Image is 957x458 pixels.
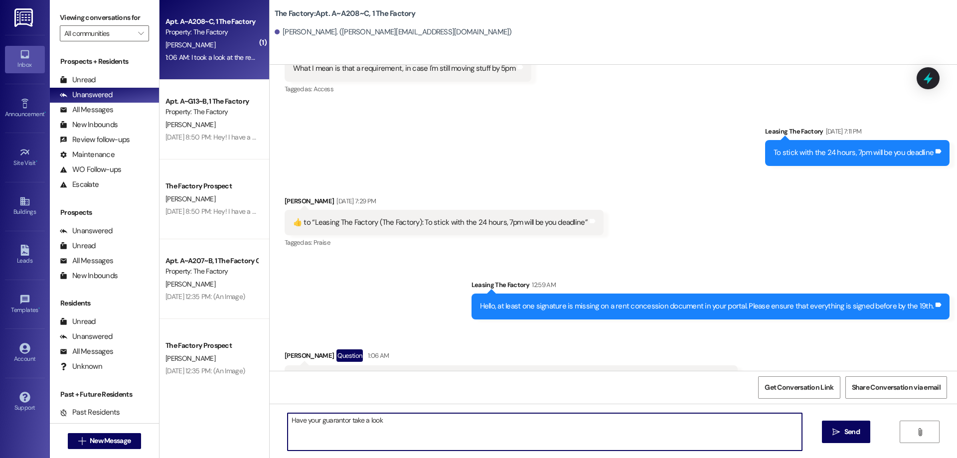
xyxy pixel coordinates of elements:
div: Prospects [50,207,159,218]
div: Past Residents [60,407,120,418]
span: [PERSON_NAME] [165,354,215,363]
div: Property: The Factory [165,266,258,277]
a: Inbox [5,46,45,73]
div: Tagged as: [285,235,604,250]
div: Property: The Factory [165,107,258,117]
b: The Factory: Apt. A~A208~C, 1 The Factory [275,8,415,19]
span: Share Conversation via email [852,382,941,393]
div: WO Follow-ups [60,164,121,175]
div: Apt. A~A208~C, 1 The Factory [165,16,258,27]
div: [DATE] 8:50 PM: Hey! I have a question, according to the email sent out [DATE], move out inspecti... [165,207,840,216]
div: Residents [50,298,159,308]
div: [PERSON_NAME]. ([PERSON_NAME][EMAIL_ADDRESS][DOMAIN_NAME]) [275,27,512,37]
span: • [44,109,46,116]
input: All communities [64,25,133,41]
div: Unanswered [60,226,113,236]
div: Unanswered [60,331,113,342]
div: The Factory Prospect [165,181,258,191]
span: [PERSON_NAME] [165,120,215,129]
div: [PERSON_NAME] [285,349,738,365]
i:  [916,428,924,436]
a: Leads [5,242,45,269]
div: Tagged as: [285,82,531,96]
textarea: Have your guarantor take a look [288,413,802,451]
div: ​👍​ to “ Leasing The Factory (The Factory): To stick with the 24 hours, 7pm will be you deadline ” [293,217,588,228]
span: Praise [314,238,330,247]
i:  [138,29,144,37]
div: Apt. A~G13~B, 1 The Factory [165,96,258,107]
div: Unread [60,316,96,327]
a: Templates • [5,291,45,318]
span: Access [314,85,333,93]
div: All Messages [60,346,113,357]
span: Send [844,427,860,437]
div: [DATE] 8:50 PM: Hey! I have a question, according to the email sent out [DATE], move out inspecti... [165,133,840,142]
div: Unanswered [60,90,113,100]
a: Buildings [5,193,45,220]
span: • [36,158,37,165]
label: Viewing conversations for [60,10,149,25]
a: Site Visit • [5,144,45,171]
div: Question [336,349,363,362]
button: New Message [68,433,142,449]
button: Share Conversation via email [845,376,947,399]
div: Escalate [60,179,99,190]
div: Leasing The Factory [765,126,950,140]
i:  [832,428,840,436]
div: Leasing The Factory [472,280,950,294]
div: Review follow-ups [60,135,130,145]
div: Unread [60,241,96,251]
div: [DATE] 7:11 PM [823,126,862,137]
div: [DATE] 12:35 PM: (An Image) [165,366,245,375]
span: New Message [90,436,131,446]
div: Maintenance [60,150,115,160]
a: Support [5,389,45,416]
div: Past + Future Residents [50,389,159,400]
span: • [38,305,40,312]
div: All Messages [60,105,113,115]
div: Property: The Factory [165,27,258,37]
div: 12:59 AM [529,280,556,290]
div: [DATE] 7:29 PM [334,196,376,206]
span: [PERSON_NAME] [165,280,215,289]
div: Apt. A~A207~B, 1 The Factory Guarantors [165,256,258,266]
div: [DATE] 12:35 PM: (An Image) [165,292,245,301]
div: All Messages [60,256,113,266]
button: Send [822,421,870,443]
span: [PERSON_NAME] [165,194,215,203]
div: New Inbounds [60,120,118,130]
button: Get Conversation Link [758,376,840,399]
div: 1:06 AM [365,350,389,361]
div: Hello, at least one signature is missing on a rent concession document in your portal. Please ens... [480,301,934,311]
div: To stick with the 24 hours, 7pm will be you deadline [774,148,934,158]
div: What I mean is that a requirement, in case I'm still moving stuff by 5pm [293,63,515,74]
i:  [78,437,86,445]
div: Unknown [60,361,102,372]
div: 1:06 AM: I took a look at the resident portal app and it didint say I had any pending actions for... [165,53,588,62]
div: Prospects + Residents [50,56,159,67]
a: Account [5,340,45,367]
span: Get Conversation Link [765,382,833,393]
div: New Inbounds [60,271,118,281]
div: The Factory Prospect [165,340,258,351]
div: [PERSON_NAME] [285,196,604,210]
span: [PERSON_NAME] [165,40,215,49]
img: ResiDesk Logo [14,8,35,27]
div: Unread [60,75,96,85]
